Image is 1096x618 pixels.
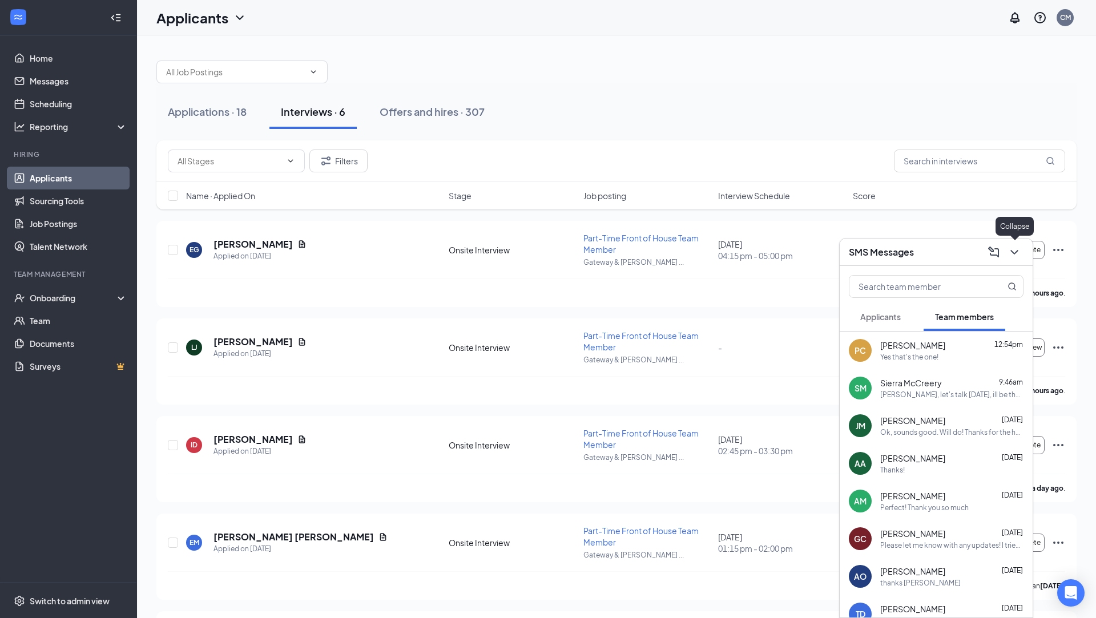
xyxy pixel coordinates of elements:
svg: Ellipses [1051,438,1065,452]
a: Job Postings [30,212,127,235]
b: 18 hours ago [1022,386,1063,395]
span: [PERSON_NAME] [880,490,945,502]
div: EM [190,538,199,547]
b: [DATE] [1040,581,1063,590]
b: a day ago [1031,484,1063,492]
svg: Ellipses [1051,243,1065,257]
span: [PERSON_NAME] [880,415,945,426]
span: Team members [935,312,994,322]
svg: ComposeMessage [987,245,1001,259]
svg: Document [297,435,307,444]
span: [DATE] [1002,604,1023,612]
div: AO [854,571,867,582]
span: 01:15 pm - 02:00 pm [718,543,846,554]
p: Gateway & [PERSON_NAME] ... [583,453,711,462]
a: Scheduling [30,92,127,115]
input: Search team member [849,276,985,297]
svg: ChevronDown [286,156,295,165]
h5: [PERSON_NAME] [213,433,293,446]
div: Interviews · 6 [281,104,345,119]
input: All Job Postings [166,66,304,78]
span: Stage [449,190,472,201]
button: ChevronDown [1005,243,1024,261]
div: Please let me know with any updates! I tried to put in a request but the date is too close to put... [880,540,1024,550]
div: EG [190,245,199,255]
svg: QuestionInfo [1033,11,1047,25]
div: Team Management [14,269,125,279]
button: ComposeMessage [985,243,1003,261]
svg: Collapse [110,12,122,23]
span: [DATE] [1002,491,1023,499]
svg: MagnifyingGlass [1046,156,1055,165]
span: [DATE] [1002,453,1023,462]
svg: Ellipses [1051,536,1065,550]
span: [DATE] [1002,528,1023,537]
div: LJ [191,342,198,352]
div: GC [854,533,867,544]
span: [PERSON_NAME] [880,603,945,615]
svg: Document [297,240,307,249]
span: [DATE] [1002,415,1023,424]
p: Gateway & [PERSON_NAME] ... [583,355,711,365]
div: [DATE] [718,531,846,554]
a: Documents [30,332,127,355]
span: Part-Time Front of House Team Member [583,233,699,255]
a: Sourcing Tools [30,189,127,212]
span: - [718,342,722,353]
svg: Analysis [14,121,25,132]
span: Name · Applied On [186,190,255,201]
p: Gateway & [PERSON_NAME] ... [583,257,711,267]
div: ID [191,440,198,450]
span: Part-Time Front of House Team Member [583,526,699,547]
span: Sierra McCreery [880,377,942,389]
div: Applied on [DATE] [213,251,307,262]
div: Thanks! [880,465,905,475]
span: Applicants [860,312,901,322]
div: thanks [PERSON_NAME] [880,578,961,588]
h3: SMS Messages [849,246,914,258]
h5: [PERSON_NAME] [213,336,293,348]
svg: Settings [14,595,25,607]
div: Onsite Interview [449,439,577,451]
span: [PERSON_NAME] [880,528,945,539]
div: PC [855,345,866,356]
input: All Stages [178,155,281,167]
a: Home [30,47,127,70]
div: [DATE] [718,239,846,261]
div: Yes that's the one! [880,352,938,362]
h5: [PERSON_NAME] [PERSON_NAME] [213,531,374,543]
div: Hiring [14,150,125,159]
a: Talent Network [30,235,127,258]
div: Ok, sounds good. Will do! Thanks for the help. [880,427,1024,437]
div: [PERSON_NAME], let's talk [DATE], ill be the one helping you with that [880,390,1024,399]
div: Reporting [30,121,128,132]
span: Interview Schedule [718,190,790,201]
span: Part-Time Front of House Team Member [583,428,699,450]
div: Onsite Interview [449,537,577,548]
a: SurveysCrown [30,355,127,378]
a: Applicants [30,167,127,189]
span: 04:15 pm - 05:00 pm [718,250,846,261]
svg: ChevronDown [1008,245,1021,259]
div: Collapse [996,217,1034,236]
div: Switch to admin view [30,595,110,607]
div: Offers and hires · 307 [380,104,485,119]
p: Gateway & [PERSON_NAME] ... [583,550,711,560]
div: JM [856,420,865,431]
b: 16 hours ago [1022,289,1063,297]
div: Applied on [DATE] [213,348,307,360]
input: Search in interviews [894,150,1065,172]
span: [PERSON_NAME] [880,566,945,577]
span: Score [853,190,876,201]
div: AM [854,495,867,507]
div: Open Intercom Messenger [1057,579,1085,607]
svg: ChevronDown [233,11,247,25]
svg: ChevronDown [309,67,318,76]
div: Applied on [DATE] [213,543,388,555]
svg: Ellipses [1051,341,1065,354]
svg: Notifications [1008,11,1022,25]
a: Team [30,309,127,332]
div: Applied on [DATE] [213,446,307,457]
svg: Document [378,532,388,542]
div: AA [855,458,866,469]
